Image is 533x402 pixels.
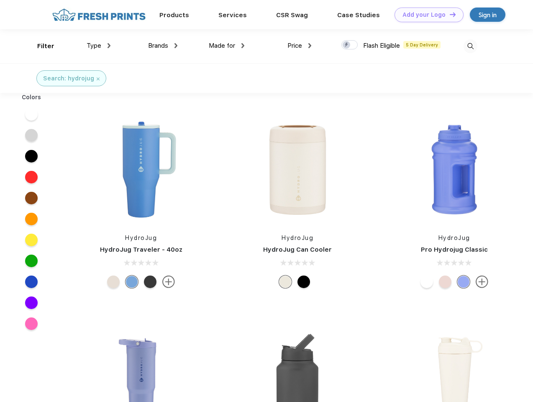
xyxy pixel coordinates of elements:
[439,276,451,288] div: Pink Sand
[399,114,510,225] img: func=resize&h=266
[162,276,175,288] img: more.svg
[108,43,110,48] img: dropdown.png
[50,8,148,22] img: fo%20logo%202.webp
[476,276,488,288] img: more.svg
[126,276,138,288] div: Riptide
[97,77,100,80] img: filter_cancel.svg
[100,246,182,253] a: HydroJug Traveler - 40oz
[457,276,470,288] div: Hyper Blue
[402,11,446,18] div: Add your Logo
[107,276,120,288] div: Cream
[308,43,311,48] img: dropdown.png
[242,114,353,225] img: func=resize&h=266
[159,11,189,19] a: Products
[297,276,310,288] div: Black
[450,12,456,17] img: DT
[263,246,332,253] a: HydroJug Can Cooler
[403,41,441,49] span: 5 Day Delivery
[421,246,488,253] a: Pro Hydrojug Classic
[174,43,177,48] img: dropdown.png
[241,43,244,48] img: dropdown.png
[37,41,54,51] div: Filter
[148,42,168,49] span: Brands
[87,42,101,49] span: Type
[209,42,235,49] span: Made for
[287,42,302,49] span: Price
[279,276,292,288] div: Cream
[15,93,48,102] div: Colors
[470,8,505,22] a: Sign in
[479,10,497,20] div: Sign in
[43,74,94,83] div: Search: hydrojug
[125,234,157,241] a: HydroJug
[464,39,477,53] img: desktop_search.svg
[420,276,433,288] div: White
[144,276,156,288] div: Black
[438,234,470,241] a: HydroJug
[85,114,197,225] img: func=resize&h=266
[282,234,313,241] a: HydroJug
[363,42,400,49] span: Flash Eligible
